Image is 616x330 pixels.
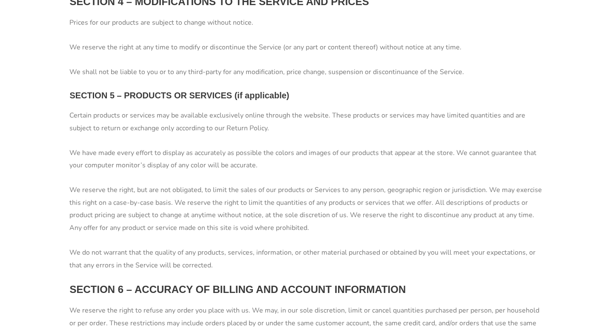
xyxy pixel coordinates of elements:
p: We have made every effort to display as accurately as possible the colors and images of our produ... [70,147,547,172]
p: Prices for our products are subject to change without notice. [70,17,547,29]
p: We do not warrant that the quality of any products, services, information, or other material purc... [70,247,547,272]
strong: SECTION 5 – PRODUCTS OR SERVICES (if applicable) [70,91,289,100]
p: Certain products or services may be available exclusively online through the website. These produ... [70,109,547,135]
p: We reserve the right, but are not obligated, to limit the sales of our products or Services to an... [70,184,547,235]
p: We shall not be liable to you or to any third-party for any modification, price change, suspensio... [70,66,547,79]
p: We reserve the right at any time to modify or discontinue the Service (or any part or content the... [70,41,547,54]
iframe: Chat Widget [573,289,616,330]
strong: SECTION 6 – ACCURACY OF BILLING AND ACCOUNT INFORMATION [70,284,406,295]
